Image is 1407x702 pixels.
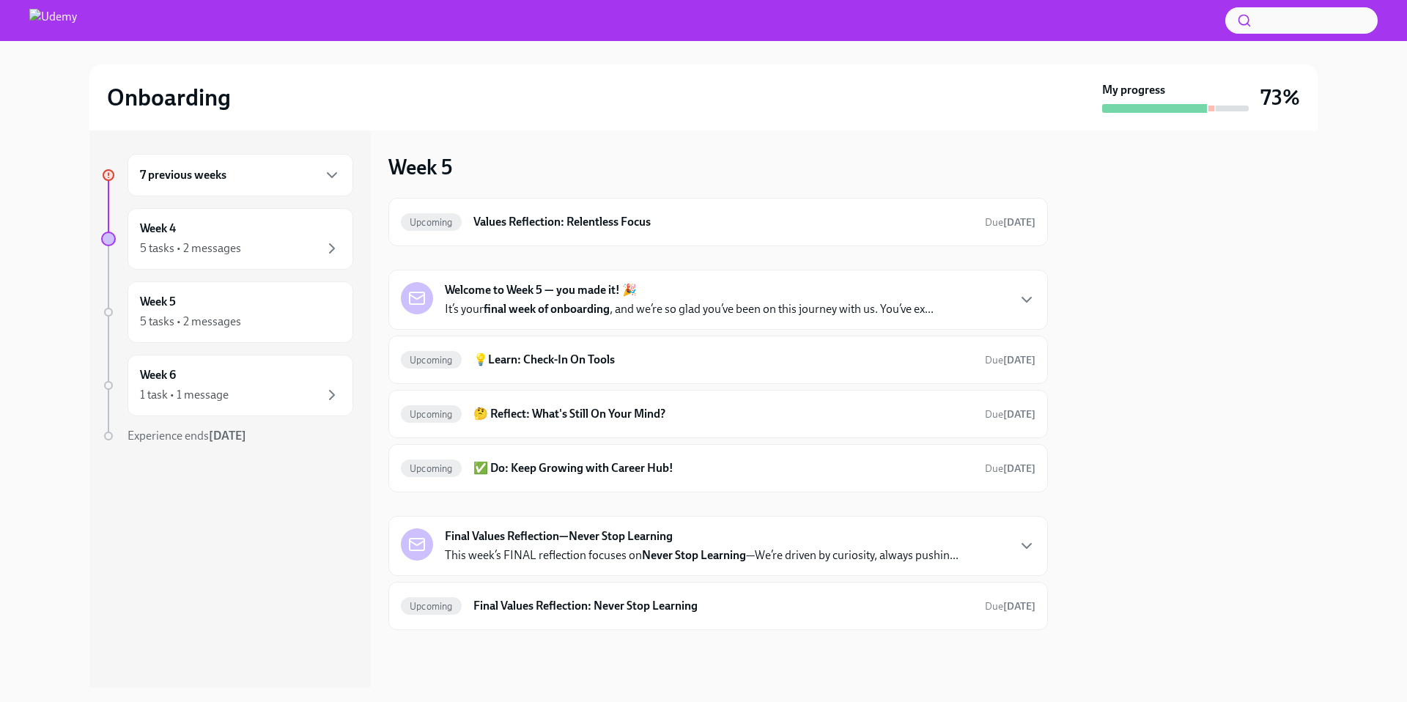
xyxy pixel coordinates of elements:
a: Upcoming🤔 Reflect: What's Still On Your Mind?Due[DATE] [401,402,1035,426]
strong: final week of onboarding [484,302,610,316]
span: Upcoming [401,409,462,420]
span: Upcoming [401,601,462,612]
strong: [DATE] [209,429,246,443]
div: 1 task • 1 message [140,387,229,403]
p: This week’s FINAL reflection focuses on —We’re driven by curiosity, always pushin... [445,547,959,564]
span: September 18th, 2025 10:00 [985,599,1035,613]
h3: Week 5 [388,154,452,180]
span: September 15th, 2025 10:00 [985,462,1035,476]
h6: 7 previous weeks [140,167,226,183]
a: Week 45 tasks • 2 messages [101,208,353,270]
h6: Week 4 [140,221,176,237]
h6: ✅ Do: Keep Growing with Career Hub! [473,460,973,476]
div: 5 tasks • 2 messages [140,314,241,330]
h6: Week 6 [140,367,176,383]
span: Upcoming [401,355,462,366]
h6: Final Values Reflection: Never Stop Learning [473,598,973,614]
img: Udemy [29,9,77,32]
span: Due [985,600,1035,613]
span: Due [985,462,1035,475]
span: Due [985,354,1035,366]
h6: Values Reflection: Relentless Focus [473,214,973,230]
a: Week 61 task • 1 message [101,355,353,416]
span: Due [985,216,1035,229]
h2: Onboarding [107,83,231,112]
strong: [DATE] [1003,216,1035,229]
strong: Welcome to Week 5 — you made it! 🎉 [445,282,637,298]
a: Upcoming💡Learn: Check-In On ToolsDue[DATE] [401,348,1035,372]
span: Upcoming [401,217,462,228]
h3: 73% [1260,84,1300,111]
h6: Week 5 [140,294,176,310]
strong: Never Stop Learning [642,548,746,562]
a: Week 55 tasks • 2 messages [101,281,353,343]
span: Due [985,408,1035,421]
strong: [DATE] [1003,462,1035,475]
h6: 🤔 Reflect: What's Still On Your Mind? [473,406,973,422]
h6: 💡Learn: Check-In On Tools [473,352,973,368]
strong: Final Values Reflection—Never Stop Learning [445,528,673,544]
a: Upcoming✅ Do: Keep Growing with Career Hub!Due[DATE] [401,457,1035,480]
a: UpcomingFinal Values Reflection: Never Stop LearningDue[DATE] [401,594,1035,618]
span: September 11th, 2025 10:00 [985,215,1035,229]
strong: [DATE] [1003,600,1035,613]
a: UpcomingValues Reflection: Relentless FocusDue[DATE] [401,210,1035,234]
span: September 15th, 2025 10:00 [985,407,1035,421]
p: It’s your , and we’re so glad you’ve been on this journey with us. You’ve ex... [445,301,934,317]
strong: [DATE] [1003,354,1035,366]
span: Experience ends [128,429,246,443]
span: September 15th, 2025 10:00 [985,353,1035,367]
div: 5 tasks • 2 messages [140,240,241,256]
strong: My progress [1102,82,1165,98]
div: 7 previous weeks [128,154,353,196]
span: Upcoming [401,463,462,474]
strong: [DATE] [1003,408,1035,421]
